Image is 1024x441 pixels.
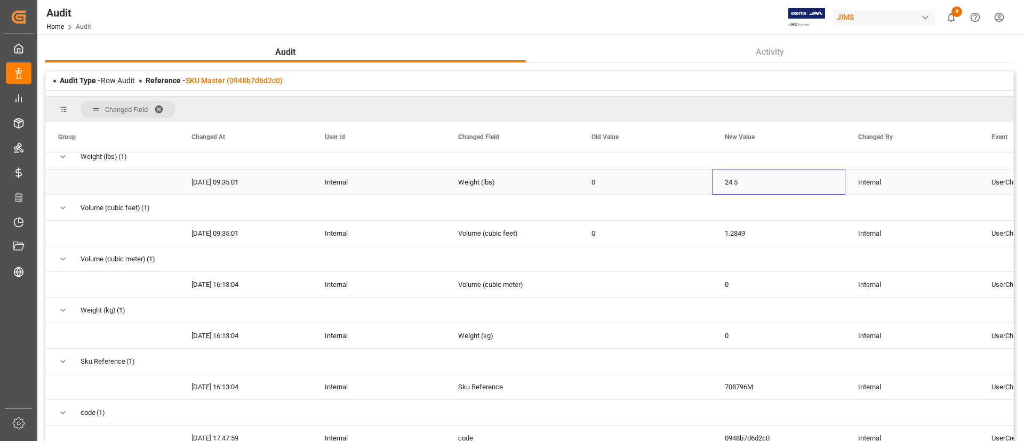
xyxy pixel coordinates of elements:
span: Weight (lbs) [81,145,117,169]
div: 1.2849 [712,221,845,246]
span: (1) [97,400,105,425]
div: Weight (kg) [445,323,579,348]
div: Volume (cubic feet) [445,221,579,246]
div: [DATE] 09:35:01 [179,221,312,246]
span: Event [991,133,1007,141]
div: Internal [845,221,979,246]
span: Volume (cubic feet) [81,196,140,220]
span: User Id [325,133,345,141]
button: JIMS [833,7,939,27]
span: 4 [951,6,962,17]
div: [DATE] 09:35:01 [179,170,312,195]
span: (1) [147,247,155,271]
span: (1) [117,298,125,323]
div: 0 [712,272,845,297]
div: Internal [312,323,445,348]
span: New Value [725,133,755,141]
div: Internal [312,374,445,399]
span: Audit [271,46,300,59]
div: Internal [312,170,445,195]
div: [DATE] 16:13:04 [179,374,312,399]
span: Changed Field [458,133,499,141]
div: 0 [579,221,712,246]
span: Reference - [146,76,283,85]
button: show 4 new notifications [939,5,963,29]
div: Internal [845,374,979,399]
span: Old Value [591,133,619,141]
div: 0 [712,323,845,348]
span: (1) [126,349,135,374]
span: code [81,400,95,425]
span: Audit Type - [60,76,101,85]
a: Home [46,23,64,30]
div: 24.5 [712,170,845,195]
div: [DATE] 16:13:04 [179,323,312,348]
button: Activity [526,42,1014,62]
span: Changed At [191,133,225,141]
div: Audit [46,5,91,21]
span: Group [58,133,76,141]
div: 708796M [712,374,845,399]
div: Internal [312,221,445,246]
div: Internal [312,272,445,297]
span: (1) [118,145,127,169]
div: Internal [845,272,979,297]
div: JIMS [833,10,935,25]
div: Sku Reference [445,374,579,399]
div: Internal [845,323,979,348]
div: Internal [845,170,979,195]
span: Volume (cubic meter) [81,247,146,271]
div: [DATE] 16:13:04 [179,272,312,297]
button: Audit [45,42,526,62]
button: Help Center [963,5,987,29]
span: Activity [751,46,788,59]
div: 0 [579,170,712,195]
span: Changed Field [105,106,148,114]
img: Exertis%20JAM%20-%20Email%20Logo.jpg_1722504956.jpg [788,8,825,27]
a: SKU Master (0948b7d6d2c0) [186,76,283,85]
div: Row Audit [60,75,135,86]
div: Weight (lbs) [445,170,579,195]
span: (1) [141,196,150,220]
span: Changed By [858,133,893,141]
div: Volume (cubic meter) [445,272,579,297]
span: Sku Reference [81,349,125,374]
span: Weight (kg) [81,298,116,323]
